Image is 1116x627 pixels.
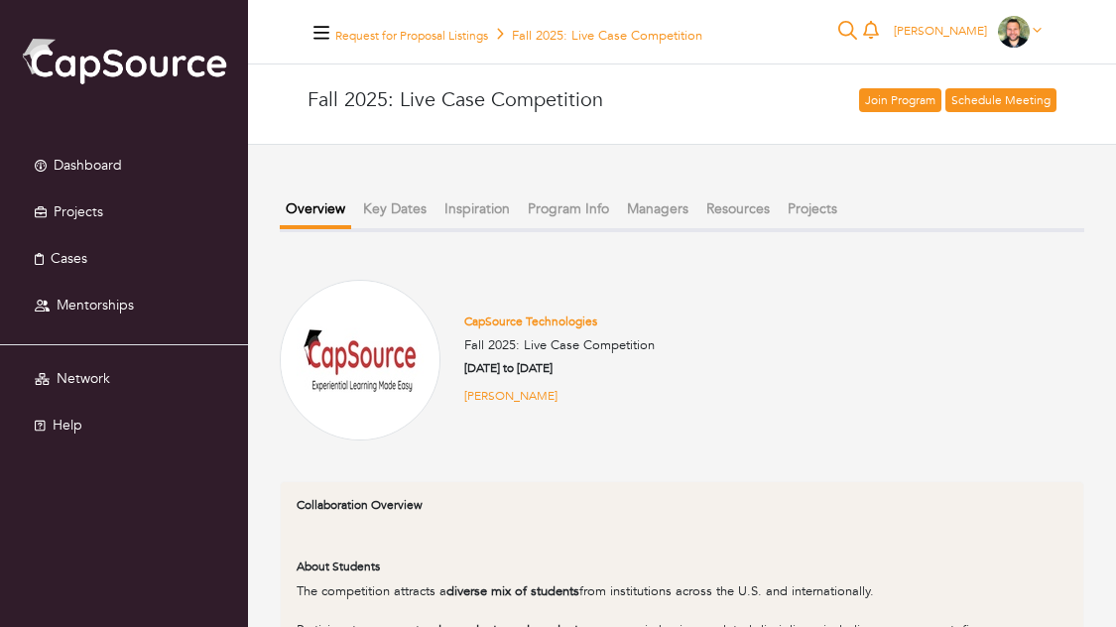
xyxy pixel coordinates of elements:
span: Mentorships [57,296,134,314]
a: Mentorships [5,287,243,323]
span: Cases [51,249,87,268]
span: [PERSON_NAME] [894,23,987,39]
img: E8370A3F-4A5B-4EEA-9D76-093CB20CC213_4_5005_c.jpeg [280,280,440,440]
strong: diverse mix of students [446,582,579,600]
span: Network [57,369,110,388]
button: Resources [700,192,776,225]
h6: [DATE] to [DATE] [464,361,655,375]
a: Schedule Meeting [945,88,1056,112]
h3: Fall 2025: Live Case Competition [308,88,682,112]
button: Projects [782,192,843,225]
span: Help [53,416,82,435]
img: cap_logo.png [20,35,228,86]
span: Dashboard [54,156,122,175]
button: Key Dates [357,192,433,225]
h6: Collaboration Overview [297,498,1067,512]
a: [PERSON_NAME] [464,387,558,405]
button: Managers [621,192,694,225]
h5: Fall 2025: Live Case Competition [464,338,655,354]
a: Dashboard [5,147,243,184]
a: Help [5,407,243,443]
button: Overview [280,192,351,229]
span: Projects [54,202,103,221]
a: Projects [5,193,243,230]
a: Network [5,360,243,397]
img: Jordan%20Levy%20Headshot.jpg [998,16,1030,48]
h6: About Students [297,560,1067,573]
a: Join Program [859,88,941,112]
div: The competition attracts a from institutions across the U.S. and internationally. [297,582,1067,621]
a: Request for Proposal Listings [335,28,488,44]
button: Inspiration [438,192,516,225]
button: Program Info [522,192,615,225]
h5: Fall 2025: Live Case Competition [335,26,702,45]
a: [PERSON_NAME] [885,23,1051,39]
a: Cases [5,240,243,277]
a: CapSource Technologies [464,313,597,329]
